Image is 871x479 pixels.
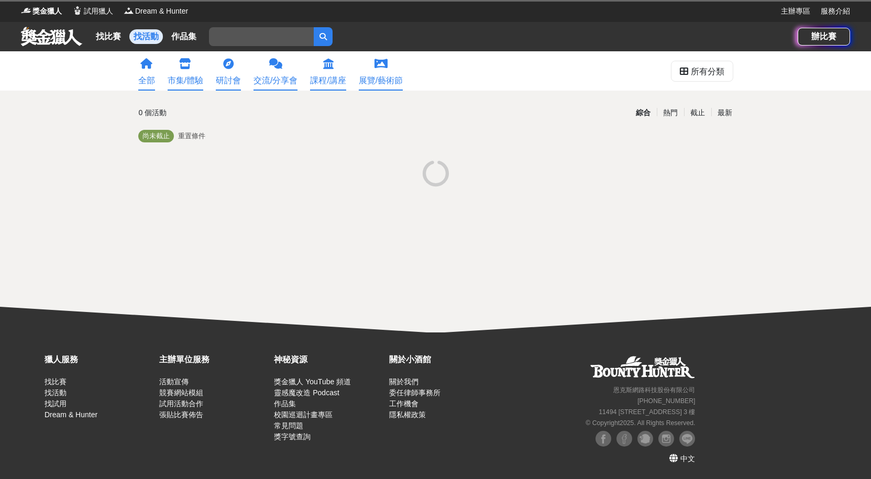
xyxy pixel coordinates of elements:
[159,399,203,408] a: 試用活動合作
[680,454,695,463] span: 中文
[389,353,499,366] div: 關於小酒館
[684,104,711,122] div: 截止
[159,353,269,366] div: 主辦單位服務
[781,6,810,17] a: 主辦專區
[45,377,67,386] a: 找比賽
[142,132,170,140] span: 尚未截止
[711,104,738,122] div: 最新
[72,6,113,17] a: Logo試用獵人
[389,388,440,397] a: 委任律師事務所
[45,410,97,419] a: Dream & Hunter
[274,399,296,408] a: 作品集
[159,410,203,419] a: 張貼比賽佈告
[124,5,134,16] img: Logo
[138,74,155,87] div: 全部
[159,388,203,397] a: 競賽網站模組
[657,104,684,122] div: 熱門
[637,431,653,447] img: Plurk
[129,29,163,44] a: 找活動
[274,410,333,419] a: 校園巡迴計畫專區
[274,377,351,386] a: 獎金獵人 YouTube 頻道
[72,5,83,16] img: Logo
[45,399,67,408] a: 找試用
[389,377,418,386] a: 關於我們
[45,388,67,397] a: 找活動
[691,61,724,82] div: 所有分類
[138,51,155,91] a: 全部
[389,410,426,419] a: 隱私權政策
[84,6,113,17] span: 試用獵人
[274,421,303,430] a: 常見問題
[253,51,297,91] a: 交流/分享會
[359,74,403,87] div: 展覽/藝術節
[167,29,201,44] a: 作品集
[159,377,189,386] a: 活動宣傳
[92,29,125,44] a: 找比賽
[216,51,241,91] a: 研討會
[32,6,62,17] span: 獎金獵人
[310,51,346,91] a: 課程/講座
[798,28,850,46] a: 辦比賽
[599,408,695,416] small: 11494 [STREET_ADDRESS] 3 樓
[658,431,674,447] img: Instagram
[139,104,336,122] div: 0 個活動
[216,74,241,87] div: 研討會
[586,419,695,427] small: © Copyright 2025 . All Rights Reserved.
[253,74,297,87] div: 交流/分享會
[616,431,632,447] img: Facebook
[596,431,611,447] img: Facebook
[821,6,850,17] a: 服務介紹
[630,104,657,122] div: 綜合
[274,388,339,397] a: 靈感魔改造 Podcast
[637,397,695,405] small: [PHONE_NUMBER]
[168,74,203,87] div: 市集/體驗
[359,51,403,91] a: 展覽/藝術節
[178,132,205,140] span: 重置條件
[21,6,62,17] a: Logo獎金獵人
[135,6,188,17] span: Dream & Hunter
[45,353,154,366] div: 獵人服務
[274,353,383,366] div: 神秘資源
[21,5,31,16] img: Logo
[124,6,188,17] a: LogoDream & Hunter
[679,431,695,447] img: LINE
[389,399,418,408] a: 工作機會
[168,51,203,91] a: 市集/體驗
[274,432,311,441] a: 獎字號查詢
[613,386,695,394] small: 恩克斯網路科技股份有限公司
[310,74,346,87] div: 課程/講座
